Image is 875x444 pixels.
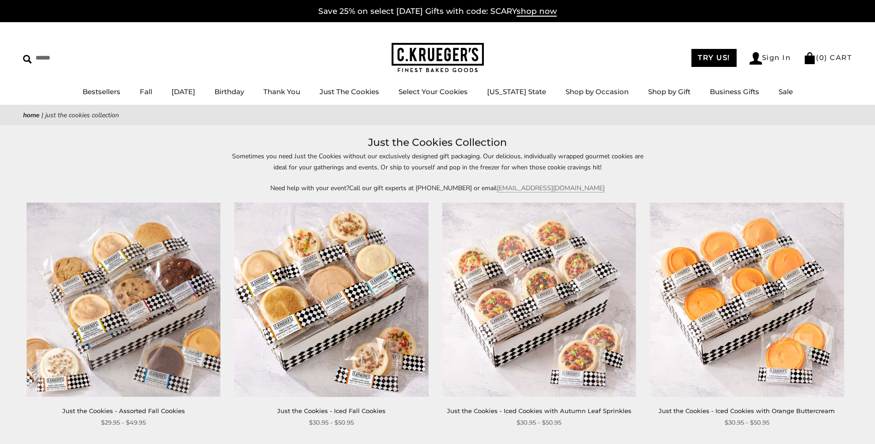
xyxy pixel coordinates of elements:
img: Search [23,55,32,64]
a: Just the Cookies - Iced Cookies with Orange Buttercream [659,407,835,414]
img: Account [750,52,762,65]
a: Sale [779,87,793,96]
a: Save 25% on select [DATE] Gifts with code: SCARYshop now [318,6,557,17]
a: Sign In [750,52,791,65]
a: [DATE] [172,87,195,96]
span: $30.95 - $50.95 [725,418,769,427]
span: Call our gift experts at [PHONE_NUMBER] or email [349,184,497,192]
a: Just the Cookies - Iced Fall Cookies [277,407,386,414]
a: Business Gifts [710,87,759,96]
img: Just the Cookies - Iced Cookies with Autumn Leaf Sprinkles [442,203,636,397]
span: $30.95 - $50.95 [517,418,561,427]
img: Bag [804,52,816,64]
input: Search [23,51,133,65]
span: 0 [819,53,825,62]
img: Just the Cookies - Assorted Fall Cookies [26,203,220,397]
a: Birthday [214,87,244,96]
a: Thank You [263,87,300,96]
h1: Just the Cookies Collection [37,134,838,151]
img: Just the Cookies - Iced Fall Cookies [234,203,429,397]
nav: breadcrumbs [23,110,852,120]
p: Sometimes you need Just the Cookies without our exclusively designed gift packaging. Our deliciou... [226,151,650,172]
a: [EMAIL_ADDRESS][DOMAIN_NAME] [497,184,605,192]
span: Just the Cookies Collection [45,111,119,120]
a: Fall [140,87,152,96]
a: Just the Cookies - Assorted Fall Cookies [62,407,185,414]
a: Shop by Gift [648,87,690,96]
img: C.KRUEGER'S [392,43,484,73]
a: [US_STATE] State [487,87,546,96]
p: Need help with your event? [226,183,650,193]
a: Bestsellers [83,87,120,96]
a: Select Your Cookies [399,87,468,96]
span: $30.95 - $50.95 [309,418,354,427]
a: Shop by Occasion [565,87,629,96]
a: (0) CART [804,53,852,62]
span: $29.95 - $49.95 [101,418,146,427]
span: | [42,111,43,120]
span: shop now [517,6,557,17]
img: Just the Cookies - Iced Cookies with Orange Buttercream [650,203,844,397]
a: TRY US! [691,49,737,67]
a: Just the Cookies - Iced Cookies with Autumn Leaf Sprinkles [447,407,631,414]
a: Home [23,111,40,120]
a: Just The Cookies [320,87,379,96]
